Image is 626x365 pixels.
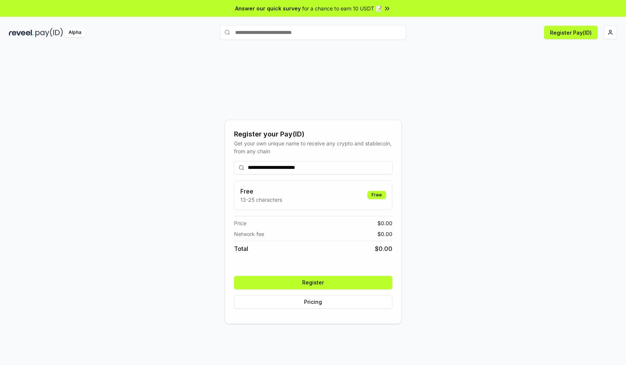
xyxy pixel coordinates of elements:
div: Register your Pay(ID) [234,129,392,139]
img: reveel_dark [9,28,34,37]
span: for a chance to earn 10 USDT 📝 [302,4,382,12]
button: Pricing [234,295,392,309]
span: Price [234,219,246,227]
button: Register [234,276,392,289]
span: Network fee [234,230,264,238]
span: $ 0.00 [377,230,392,238]
div: Get your own unique name to receive any crypto and stablecoin, from any chain [234,139,392,155]
h3: Free [240,187,282,196]
p: 13-25 characters [240,196,282,204]
div: Alpha [64,28,85,37]
span: $ 0.00 [377,219,392,227]
button: Register Pay(ID) [544,26,598,39]
span: $ 0.00 [375,244,392,253]
span: Total [234,244,248,253]
div: Free [367,191,386,199]
span: Answer our quick survey [235,4,301,12]
img: pay_id [35,28,63,37]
